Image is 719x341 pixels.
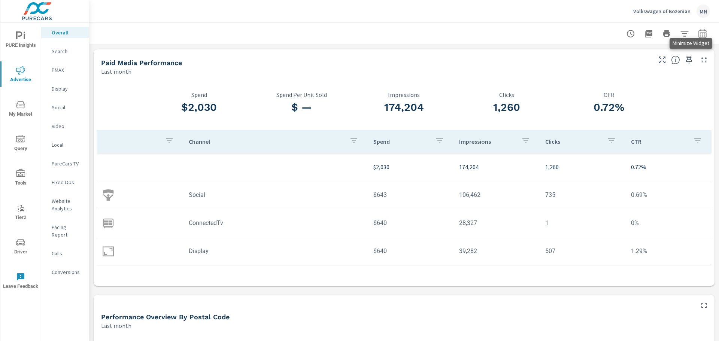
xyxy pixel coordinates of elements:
h5: Paid Media Performance [101,59,182,67]
div: Conversions [41,267,89,278]
span: My Market [3,100,39,119]
h5: Performance Overview By Postal Code [101,313,230,321]
span: Leave Feedback [3,273,39,291]
p: Search [52,48,83,55]
div: Search [41,46,89,57]
p: Website Analytics [52,197,83,212]
h3: 1,260 [455,101,558,114]
span: PURE Insights [3,31,39,50]
td: $643 [367,185,453,204]
div: Local [41,139,89,150]
p: 174,204 [459,162,533,171]
div: PureCars TV [41,158,89,169]
p: Social [52,104,83,111]
td: ConnectedTv [183,213,367,232]
div: Social [41,102,89,113]
p: Calls [52,250,83,257]
td: $640 [367,241,453,261]
td: 17 [539,270,625,289]
p: 0.72% [631,162,705,171]
span: Advertise [3,66,39,84]
p: Display [52,85,83,92]
button: Make Fullscreen [656,54,668,66]
img: icon-connectedtv.svg [103,217,114,229]
button: Select Date Range [695,26,710,41]
div: Pacing Report [41,222,89,240]
h3: $2,030 [148,101,251,114]
span: Query [3,135,39,153]
p: Overall [52,29,83,36]
td: 1.29% [625,241,711,261]
p: Channel [189,138,343,145]
p: Spend [373,138,430,145]
div: Fixed Ops [41,177,89,188]
span: Driver [3,238,39,256]
div: Overall [41,27,89,38]
p: Fixed Ops [52,179,83,186]
button: Maximize Widget [698,299,710,311]
div: Display [41,83,89,94]
p: Conversions [52,268,83,276]
p: Clicks [545,138,601,145]
p: Clicks [455,91,558,98]
h3: 174,204 [353,101,455,114]
td: 106,462 [453,185,539,204]
button: "Export Report to PDF" [641,26,656,41]
p: Last month [101,67,131,76]
td: 12.78% [625,270,711,289]
div: MN [697,4,710,18]
td: 39,282 [453,241,539,261]
img: icon-social.svg [103,189,114,201]
h3: 0.72% [558,101,661,114]
p: Volkswagen of Bozeman [633,8,691,15]
p: Spend [148,91,251,98]
h3: $ — [251,101,353,114]
td: $107 [367,270,453,289]
div: Website Analytics [41,195,89,214]
p: CTR [558,91,661,98]
p: Spend Per Unit Sold [251,91,353,98]
span: Save this to your personalized report [683,54,695,66]
button: Apply Filters [677,26,692,41]
p: PureCars TV [52,160,83,167]
td: 0.69% [625,185,711,204]
p: Pacing Report [52,223,83,238]
td: 1 [539,213,625,232]
td: Display [183,241,367,261]
p: Impressions [353,91,455,98]
span: Understand performance metrics over the selected time range. [671,55,680,64]
p: Video [52,122,83,130]
td: 735 [539,185,625,204]
div: nav menu [0,22,41,298]
td: 0% [625,213,711,232]
td: $640 [367,213,453,232]
p: 1,260 [545,162,619,171]
td: Search [183,270,367,289]
p: CTR [631,138,687,145]
img: icon-display.svg [103,246,114,257]
span: Tools [3,169,39,188]
td: 507 [539,241,625,261]
p: $2,030 [373,162,448,171]
div: Video [41,121,89,132]
p: Impressions [459,138,515,145]
div: PMAX [41,64,89,76]
td: Social [183,185,367,204]
td: 133 [453,270,539,289]
td: 28,327 [453,213,539,232]
span: Tier2 [3,204,39,222]
div: Calls [41,248,89,259]
p: Last month [101,321,131,330]
p: Local [52,141,83,149]
p: PMAX [52,66,83,74]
